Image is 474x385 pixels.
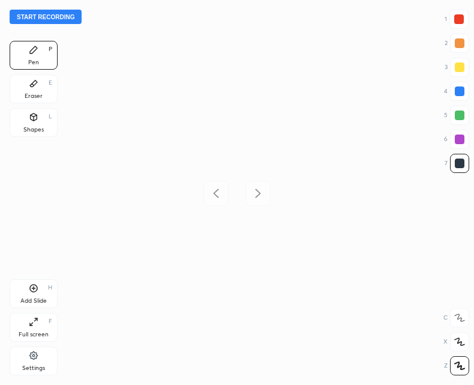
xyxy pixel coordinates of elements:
[444,106,469,125] div: 5
[444,130,469,149] div: 6
[445,58,469,77] div: 3
[28,59,39,65] div: Pen
[10,10,82,24] button: Start recording
[49,114,52,120] div: L
[49,80,52,86] div: E
[23,127,44,133] div: Shapes
[25,93,43,99] div: Eraser
[443,332,469,351] div: X
[20,298,47,304] div: Add Slide
[22,365,45,371] div: Settings
[49,318,52,324] div: F
[443,308,469,327] div: C
[19,332,49,338] div: Full screen
[445,10,469,29] div: 1
[444,82,469,101] div: 4
[49,46,52,52] div: P
[445,154,469,173] div: 7
[48,285,52,291] div: H
[444,356,469,375] div: Z
[445,34,469,53] div: 2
